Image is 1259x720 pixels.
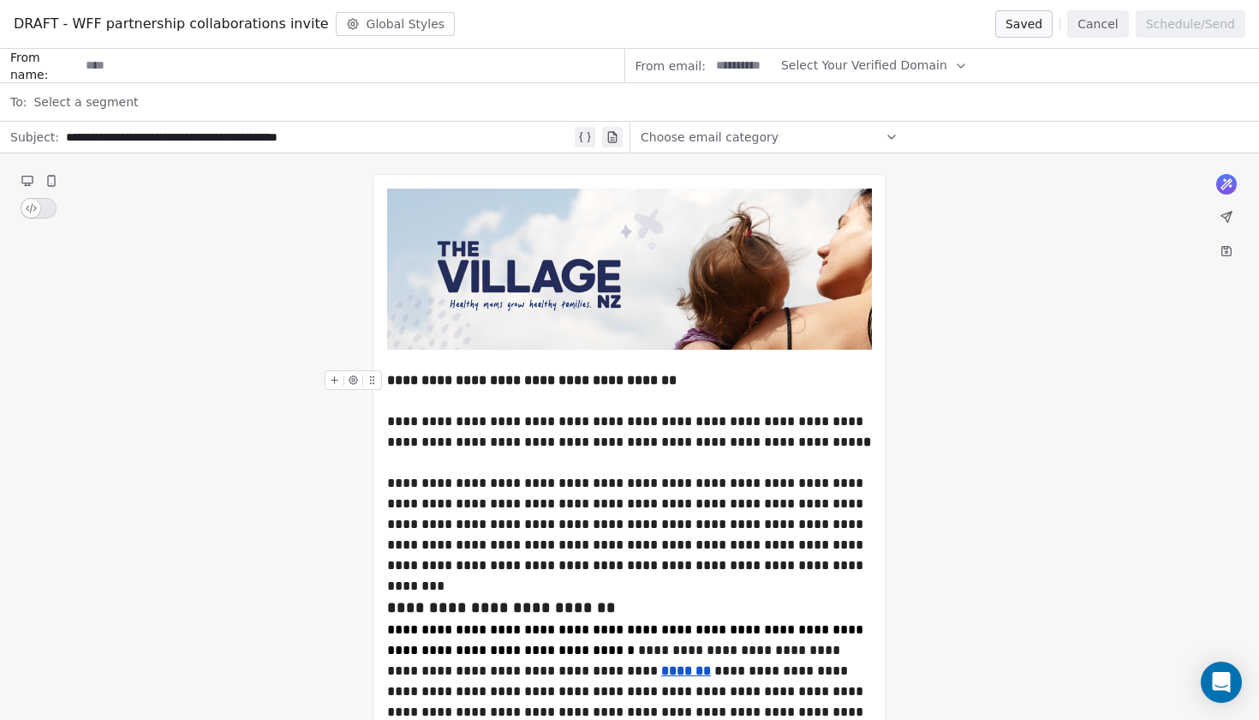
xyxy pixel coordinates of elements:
[1201,662,1242,703] div: Open Intercom Messenger
[1067,10,1128,38] button: Cancel
[10,93,27,111] span: To:
[781,57,947,75] span: Select Your Verified Domain
[995,10,1053,38] button: Saved
[14,14,329,34] span: DRAFT - WFF partnership collaborations invite
[336,12,456,36] button: Global Styles
[1136,10,1245,38] button: Schedule/Send
[10,129,59,151] span: Subject:
[635,57,706,75] span: From email:
[10,49,79,83] span: From name:
[33,93,138,111] span: Select a segment
[641,129,779,146] span: Choose email category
